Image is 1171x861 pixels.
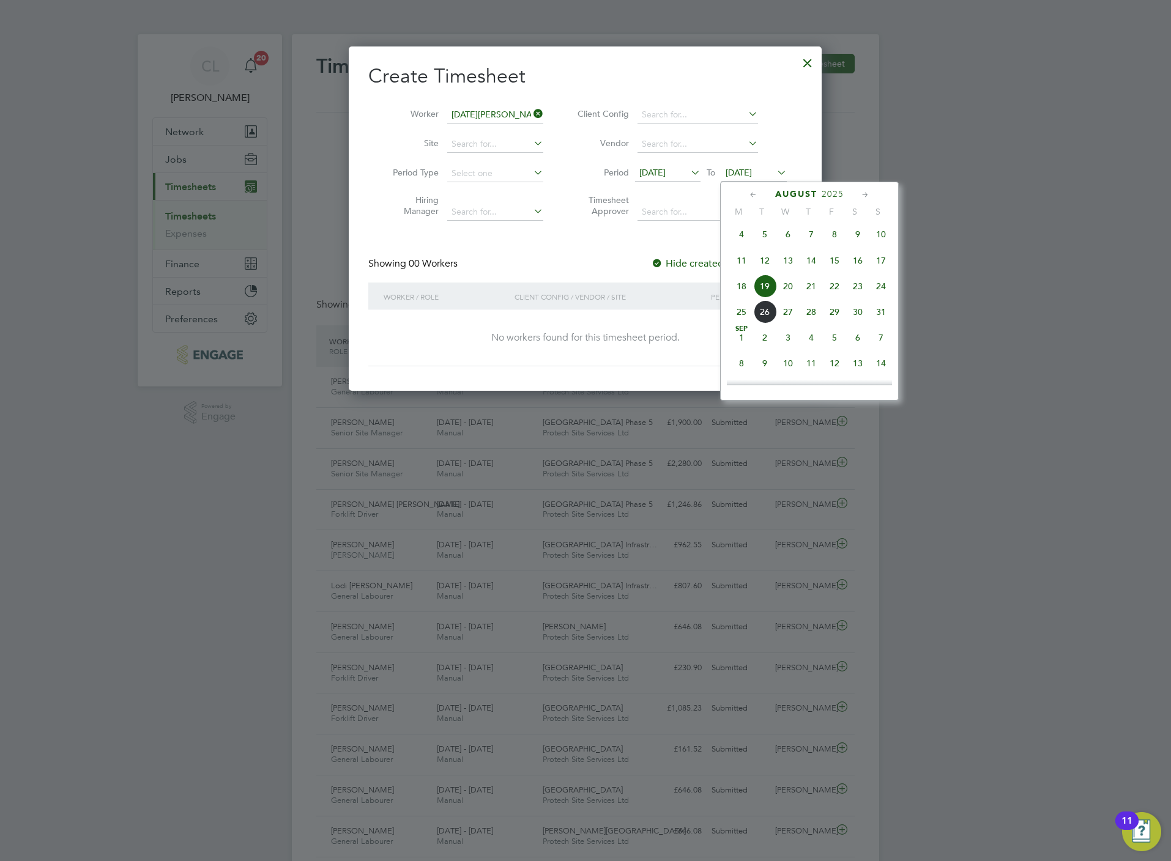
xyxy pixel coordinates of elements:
span: 3 [776,326,800,349]
span: 7 [869,326,893,349]
span: 8 [730,352,753,375]
input: Search for... [447,106,543,124]
span: T [750,206,773,217]
span: 17 [869,249,893,272]
span: 5 [753,223,776,246]
span: 4 [800,326,823,349]
span: 18 [730,275,753,298]
span: 10 [869,223,893,246]
input: Search for... [447,136,543,153]
span: 6 [776,223,800,246]
span: 15 [730,377,753,401]
span: 14 [800,249,823,272]
label: Site [384,138,439,149]
span: 21 [869,377,893,401]
span: 15 [823,249,846,272]
span: 1 [730,326,753,349]
span: 23 [846,275,869,298]
span: 22 [823,275,846,298]
span: 17 [776,377,800,401]
label: Timesheet Approver [574,194,629,216]
span: 8 [823,223,846,246]
span: 2 [753,326,776,349]
span: 4 [730,223,753,246]
span: S [866,206,890,217]
label: Client Config [574,108,629,119]
span: 25 [730,300,753,323]
span: S [843,206,866,217]
span: 30 [846,300,869,323]
span: 11 [730,249,753,272]
span: 9 [753,352,776,375]
input: Search for... [638,204,758,221]
span: 2025 [822,189,844,199]
span: M [727,206,750,217]
span: 12 [753,249,776,272]
span: 26 [753,300,776,323]
div: Period [708,283,790,311]
div: Client Config / Vendor / Site [511,283,708,311]
span: 27 [776,300,800,323]
span: 12 [823,352,846,375]
div: 11 [1121,821,1132,837]
span: [DATE] [726,167,752,178]
span: 7 [800,223,823,246]
div: No workers found for this timesheet period. [381,331,790,344]
span: To [703,164,719,180]
label: Period [574,167,629,178]
span: 19 [823,377,846,401]
span: T [797,206,820,217]
span: 13 [846,352,869,375]
span: 10 [776,352,800,375]
label: Period Type [384,167,439,178]
label: Vendor [574,138,629,149]
span: 21 [800,275,823,298]
h2: Create Timesheet [368,64,802,89]
label: Hiring Manager [384,194,439,216]
span: 19 [753,275,776,298]
label: Hide created timesheets [651,257,775,270]
button: Open Resource Center, 11 new notifications [1122,812,1161,851]
span: W [773,206,797,217]
div: Showing [368,257,460,270]
span: 31 [869,300,893,323]
span: 29 [823,300,846,323]
span: 13 [776,249,800,272]
span: 16 [753,377,776,401]
span: Sep [730,326,753,332]
span: 28 [800,300,823,323]
span: 24 [869,275,893,298]
span: 18 [800,377,823,401]
div: Worker / Role [381,283,511,311]
span: August [775,189,817,199]
span: 11 [800,352,823,375]
input: Search for... [638,136,758,153]
span: 00 Workers [409,257,458,270]
input: Search for... [447,204,543,221]
span: 14 [869,352,893,375]
span: 16 [846,249,869,272]
input: Search for... [638,106,758,124]
input: Select one [447,165,543,182]
span: 20 [846,377,869,401]
span: 6 [846,326,869,349]
span: F [820,206,843,217]
span: 9 [846,223,869,246]
label: Worker [384,108,439,119]
span: 20 [776,275,800,298]
span: [DATE] [639,167,666,178]
span: 5 [823,326,846,349]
